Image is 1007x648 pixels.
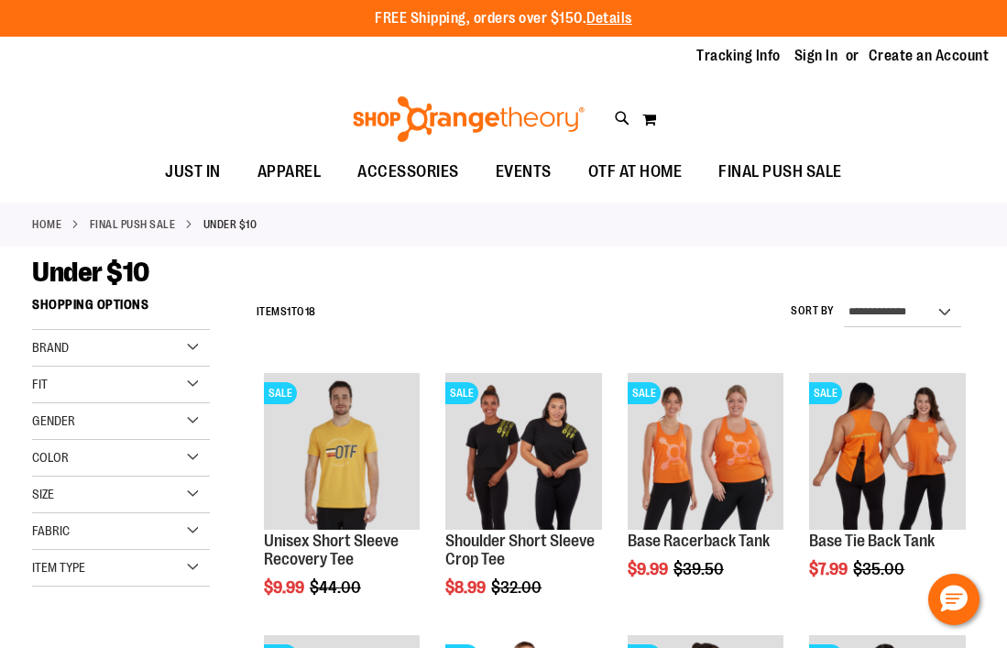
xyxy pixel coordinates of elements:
span: $7.99 [809,560,850,578]
span: Color [32,450,69,465]
span: APPAREL [257,151,322,192]
img: Shop Orangetheory [350,96,587,142]
a: Product image for Shoulder Short Sleeve Crop TeeSALE [445,373,602,533]
a: FINAL PUSH SALE [90,216,176,233]
span: SALE [809,382,842,404]
a: Create an Account [869,46,990,66]
span: 18 [305,305,316,318]
span: Gender [32,413,75,428]
a: Base Tie Back Tank [809,532,935,550]
label: Sort By [791,303,835,319]
div: product [800,364,975,624]
img: Product image for Shoulder Short Sleeve Crop Tee [445,373,602,530]
div: product [436,364,611,643]
img: Product image for Base Racerback Tank [628,373,784,530]
span: Fit [32,377,48,391]
span: $32.00 [491,578,544,597]
a: Shoulder Short Sleeve Crop Tee [445,532,595,568]
a: JUST IN [147,151,239,193]
span: $9.99 [628,560,671,578]
span: Item Type [32,560,85,575]
span: $8.99 [445,578,488,597]
p: FREE Shipping, orders over $150. [375,8,632,29]
h2: Items to [257,298,316,326]
span: ACCESSORIES [357,151,459,192]
a: Home [32,216,61,233]
a: FINAL PUSH SALE [700,151,860,192]
span: $39.50 [673,560,727,578]
span: OTF AT HOME [588,151,683,192]
a: Unisex Short Sleeve Recovery Tee [264,532,399,568]
span: SALE [445,382,478,404]
span: SALE [628,382,661,404]
a: Product image for Base Racerback TankSALE [628,373,784,533]
strong: Shopping Options [32,289,210,330]
a: Details [586,10,632,27]
div: product [255,364,430,643]
a: APPAREL [239,151,340,193]
span: Size [32,487,54,501]
span: $9.99 [264,578,307,597]
span: SALE [264,382,297,404]
a: EVENTS [477,151,570,193]
a: OTF AT HOME [570,151,701,193]
a: Base Racerback Tank [628,532,770,550]
img: Product image for Base Tie Back Tank [809,373,966,530]
span: Brand [32,340,69,355]
span: EVENTS [496,151,552,192]
span: Under $10 [32,257,149,288]
div: product [618,364,794,624]
a: Product image for Base Tie Back TankSALE [809,373,966,533]
a: ACCESSORIES [339,151,477,193]
a: Tracking Info [696,46,781,66]
span: JUST IN [165,151,221,192]
span: $35.00 [853,560,907,578]
span: Fabric [32,523,70,538]
strong: Under $10 [203,216,257,233]
a: Sign In [794,46,838,66]
a: Product image for Unisex Short Sleeve Recovery TeeSALE [264,373,421,533]
span: 1 [287,305,291,318]
button: Hello, have a question? Let’s chat. [928,574,980,625]
img: Product image for Unisex Short Sleeve Recovery Tee [264,373,421,530]
span: $44.00 [310,578,364,597]
span: FINAL PUSH SALE [718,151,842,192]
